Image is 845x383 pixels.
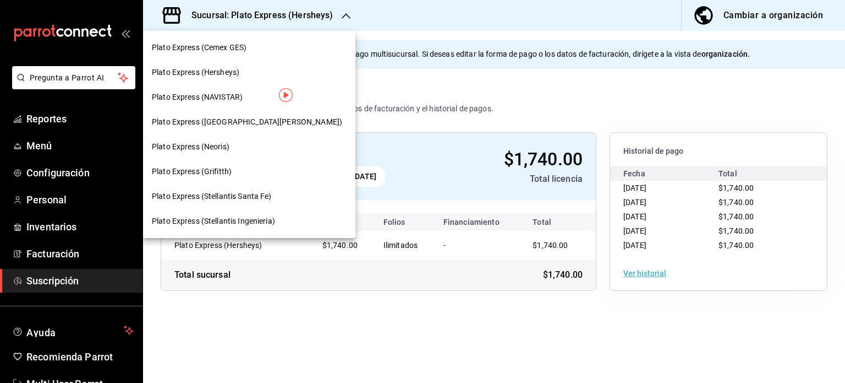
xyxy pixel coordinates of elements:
[152,141,229,153] span: Plato Express (Neoris)
[143,85,355,110] div: Plato Express (NAVISTAR)
[143,209,355,234] div: Plato Express (Stellantis Ingenieria)
[143,134,355,159] div: Plato Express (Neoris)
[152,67,239,78] span: Plato Express (Hersheys)
[152,42,246,53] span: Plato Express (Cemex GES)
[143,35,355,60] div: Plato Express (Cemex GES)
[152,215,275,227] span: Plato Express (Stellantis Ingenieria)
[152,91,243,103] span: Plato Express (NAVISTAR)
[143,60,355,85] div: Plato Express (Hersheys)
[152,166,232,177] span: Plato Express (Grifitth)
[143,159,355,184] div: Plato Express (Grifitth)
[152,116,342,128] span: Plato Express ([GEOGRAPHIC_DATA][PERSON_NAME])
[143,184,355,209] div: Plato Express (Stellantis Santa Fe)
[143,110,355,134] div: Plato Express ([GEOGRAPHIC_DATA][PERSON_NAME])
[152,191,272,202] span: Plato Express (Stellantis Santa Fe)
[279,88,293,102] img: Tooltip marker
